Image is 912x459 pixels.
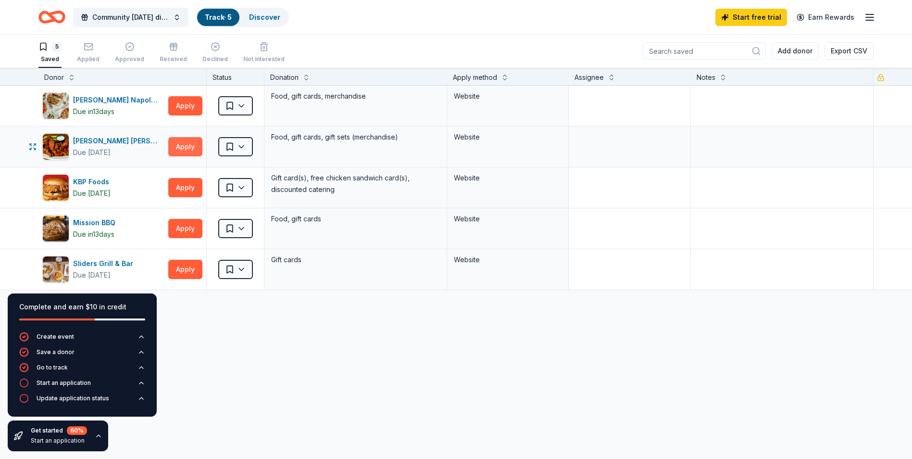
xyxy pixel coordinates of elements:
[19,363,145,378] button: Go to track
[168,96,202,115] button: Apply
[42,174,164,201] button: Image for KBP FoodsKBP FoodsDue [DATE]
[196,8,289,27] button: Track· 5Discover
[42,215,164,242] button: Image for Mission BBQMission BBQDue in13days
[453,72,497,83] div: Apply method
[37,333,74,341] div: Create event
[168,178,202,197] button: Apply
[44,72,64,83] div: Donor
[42,133,164,160] button: Image for J. Timothy’s[PERSON_NAME] [PERSON_NAME]’sDue [DATE]
[73,147,111,158] div: Due [DATE]
[31,426,87,435] div: Get started
[31,437,87,445] div: Start an application
[207,68,264,85] div: Status
[454,131,562,143] div: Website
[37,395,109,402] div: Update application status
[73,135,164,147] div: [PERSON_NAME] [PERSON_NAME]’s
[772,42,819,60] button: Add donor
[77,38,100,68] button: Applied
[38,55,62,63] div: Saved
[249,13,280,21] a: Discover
[37,379,91,387] div: Start an application
[73,176,113,188] div: KBP Foods
[73,258,137,269] div: Sliders Grill & Bar
[19,332,145,347] button: Create event
[38,38,62,68] button: 5Saved
[454,90,562,102] div: Website
[168,260,202,279] button: Apply
[825,42,874,60] button: Export CSV
[270,72,299,83] div: Donation
[52,42,62,51] div: 5
[697,72,715,83] div: Notes
[270,212,441,226] div: Food, gift cards
[715,9,787,26] a: Start free trial
[37,348,75,356] div: Save a donor
[38,6,65,28] a: Home
[270,130,441,144] div: Food, gift cards, gift sets (merchandise)
[454,213,562,225] div: Website
[19,394,145,409] button: Update application status
[43,175,69,201] img: Image for KBP Foods
[42,92,164,119] button: Image for Frank Pepe Pizzeria Napoletana[PERSON_NAME] NapoletanaDue in13days
[454,254,562,266] div: Website
[160,55,187,63] div: Received
[575,72,604,83] div: Assignee
[67,426,87,435] div: 60 %
[243,55,285,63] div: Not interested
[73,8,188,27] button: Community [DATE] dinner
[168,219,202,238] button: Apply
[73,229,114,240] div: Due in 13 days
[43,93,69,119] img: Image for Frank Pepe Pizzeria Napoletana
[73,269,111,281] div: Due [DATE]
[19,301,145,313] div: Complete and earn $10 in credit
[73,217,119,229] div: Mission BBQ
[73,188,111,199] div: Due [DATE]
[454,172,562,184] div: Website
[243,38,285,68] button: Not interested
[160,38,187,68] button: Received
[43,216,69,242] img: Image for Mission BBQ
[73,94,164,106] div: [PERSON_NAME] Napoletana
[73,106,114,117] div: Due in 13 days
[115,55,144,63] div: Approved
[42,256,164,283] button: Image for Sliders Grill & BarSliders Grill & BarDue [DATE]
[77,55,100,63] div: Applied
[202,38,228,68] button: Declined
[115,38,144,68] button: Approved
[168,137,202,156] button: Apply
[19,378,145,394] button: Start an application
[205,13,232,21] a: Track· 5
[791,9,860,26] a: Earn Rewards
[92,12,169,23] span: Community [DATE] dinner
[270,89,441,103] div: Food, gift cards, merchandise
[43,134,69,160] img: Image for J. Timothy’s
[270,171,441,196] div: Gift card(s), free chicken sandwich card(s), discounted catering
[37,364,68,371] div: Go to track
[19,347,145,363] button: Save a donor
[270,253,441,267] div: Gift cards
[643,42,766,60] input: Search saved
[43,256,69,282] img: Image for Sliders Grill & Bar
[202,55,228,63] div: Declined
